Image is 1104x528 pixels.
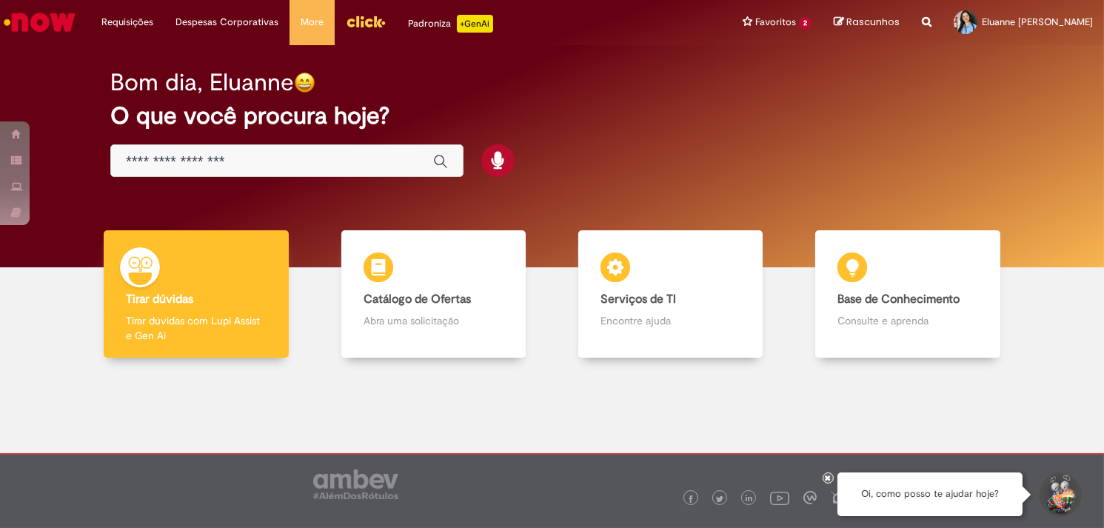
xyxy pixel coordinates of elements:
[834,16,900,30] a: Rascunhos
[716,495,723,503] img: logo_footer_twitter.png
[982,16,1093,28] span: Eluanne [PERSON_NAME]
[1,7,78,37] img: ServiceNow
[837,313,978,328] p: Consulte e aprenda
[600,313,741,328] p: Encontre ajuda
[175,15,278,30] span: Despesas Corporativas
[837,292,960,307] b: Base de Conhecimento
[315,230,552,358] a: Catálogo de Ofertas Abra uma solicitação
[346,10,386,33] img: click_logo_yellow_360x200.png
[846,15,900,29] span: Rascunhos
[110,103,994,129] h2: O que você procura hoje?
[126,292,193,307] b: Tirar dúvidas
[837,472,1023,516] div: Oi, como posso te ajudar hoje?
[789,230,1026,358] a: Base de Conhecimento Consulte e aprenda
[799,17,812,30] span: 2
[746,495,753,504] img: logo_footer_linkedin.png
[364,292,471,307] b: Catálogo de Ofertas
[803,491,817,504] img: logo_footer_workplace.png
[552,230,789,358] a: Serviços de TI Encontre ajuda
[1037,472,1082,517] button: Iniciar Conversa de Suporte
[364,313,504,328] p: Abra uma solicitação
[78,230,315,358] a: Tirar dúvidas Tirar dúvidas com Lupi Assist e Gen Ai
[110,70,294,96] h2: Bom dia, Eluanne
[687,495,695,503] img: logo_footer_facebook.png
[301,15,324,30] span: More
[755,15,796,30] span: Favoritos
[294,72,315,93] img: happy-face.png
[101,15,153,30] span: Requisições
[770,488,789,507] img: logo_footer_youtube.png
[600,292,676,307] b: Serviços de TI
[831,491,844,504] img: logo_footer_naosei.png
[126,313,267,343] p: Tirar dúvidas com Lupi Assist e Gen Ai
[408,15,493,33] div: Padroniza
[313,469,398,499] img: logo_footer_ambev_rotulo_gray.png
[457,15,493,33] p: +GenAi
